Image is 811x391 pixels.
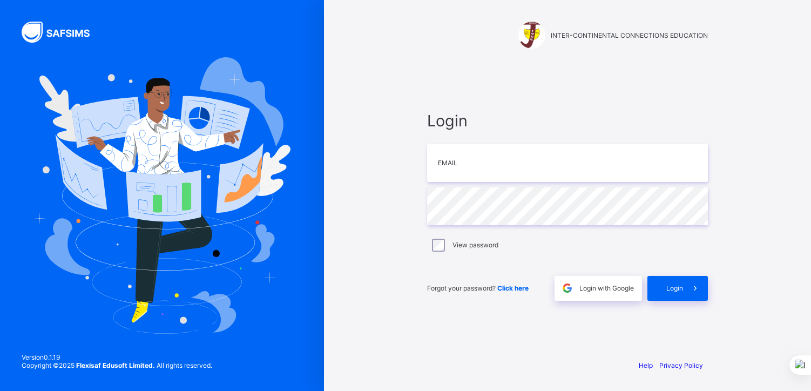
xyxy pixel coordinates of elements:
span: Login with Google [579,284,634,292]
strong: Flexisaf Edusoft Limited. [76,361,155,369]
a: Click here [497,284,529,292]
span: Version 0.1.19 [22,353,212,361]
span: INTER-CONTINENTAL CONNECTIONS EDUCATION [551,31,708,39]
a: Help [639,361,653,369]
img: google.396cfc9801f0270233282035f929180a.svg [561,282,573,294]
span: Forgot your password? [427,284,529,292]
span: Copyright © 2025 All rights reserved. [22,361,212,369]
img: Hero Image [33,57,290,334]
img: SAFSIMS Logo [22,22,103,43]
label: View password [452,241,498,249]
span: Login [427,111,708,130]
span: Login [666,284,683,292]
a: Privacy Policy [659,361,703,369]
